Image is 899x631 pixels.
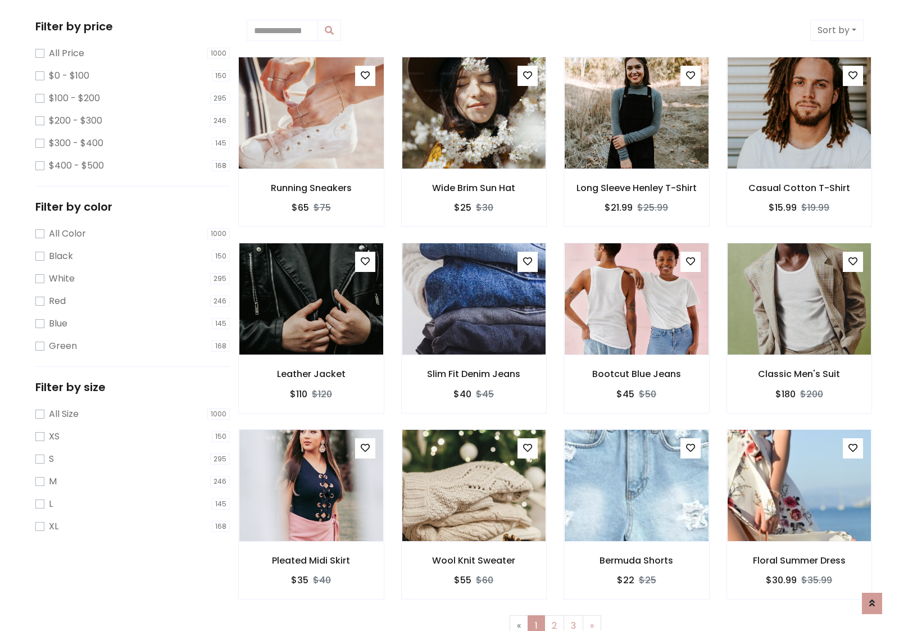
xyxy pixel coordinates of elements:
[801,201,829,214] del: $19.99
[49,475,57,488] label: M
[212,521,230,532] span: 168
[637,201,668,214] del: $25.99
[49,407,79,421] label: All Size
[210,273,230,284] span: 295
[207,48,230,59] span: 1000
[212,138,230,149] span: 145
[210,453,230,465] span: 295
[766,575,797,585] h6: $30.99
[210,296,230,307] span: 246
[212,160,230,171] span: 168
[564,183,709,193] h6: Long Sleeve Henley T-Shirt
[49,272,75,285] label: White
[727,555,872,566] h6: Floral Summer Dress
[564,555,709,566] h6: Bermuda Shorts
[292,202,309,213] h6: $65
[810,20,864,41] button: Sort by
[49,92,100,105] label: $100 - $200
[476,574,493,587] del: $60
[35,200,230,214] h5: Filter by color
[210,115,230,126] span: 246
[290,389,307,400] h6: $110
[453,389,471,400] h6: $40
[207,228,230,239] span: 1000
[212,70,230,81] span: 150
[210,476,230,487] span: 246
[212,341,230,352] span: 168
[454,202,471,213] h6: $25
[800,388,823,401] del: $200
[212,318,230,329] span: 145
[49,317,67,330] label: Blue
[476,201,493,214] del: $30
[210,93,230,104] span: 295
[49,249,73,263] label: Black
[239,183,384,193] h6: Running Sneakers
[639,574,656,587] del: $25
[727,369,872,379] h6: Classic Men's Suit
[454,575,471,585] h6: $55
[769,202,797,213] h6: $15.99
[312,388,332,401] del: $120
[49,114,102,128] label: $200 - $300
[49,520,58,533] label: XL
[616,389,634,400] h6: $45
[402,369,547,379] h6: Slim Fit Denim Jeans
[239,369,384,379] h6: Leather Jacket
[35,20,230,33] h5: Filter by price
[239,555,384,566] h6: Pleated Midi Skirt
[49,430,60,443] label: XS
[35,380,230,394] h5: Filter by size
[49,159,104,172] label: $400 - $500
[49,227,86,240] label: All Color
[49,294,66,308] label: Red
[639,388,656,401] del: $50
[402,555,547,566] h6: Wool Knit Sweater
[775,389,796,400] h6: $180
[617,575,634,585] h6: $22
[49,452,54,466] label: S
[564,369,709,379] h6: Bootcut Blue Jeans
[49,47,84,60] label: All Price
[212,431,230,442] span: 150
[291,575,308,585] h6: $35
[212,251,230,262] span: 150
[49,497,53,511] label: L
[476,388,494,401] del: $45
[212,498,230,510] span: 145
[314,201,331,214] del: $75
[313,574,331,587] del: $40
[49,69,89,83] label: $0 - $100
[402,183,547,193] h6: Wide Brim Sun Hat
[49,339,77,353] label: Green
[727,183,872,193] h6: Casual Cotton T-Shirt
[801,574,832,587] del: $35.99
[605,202,633,213] h6: $21.99
[207,408,230,420] span: 1000
[49,137,103,150] label: $300 - $400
